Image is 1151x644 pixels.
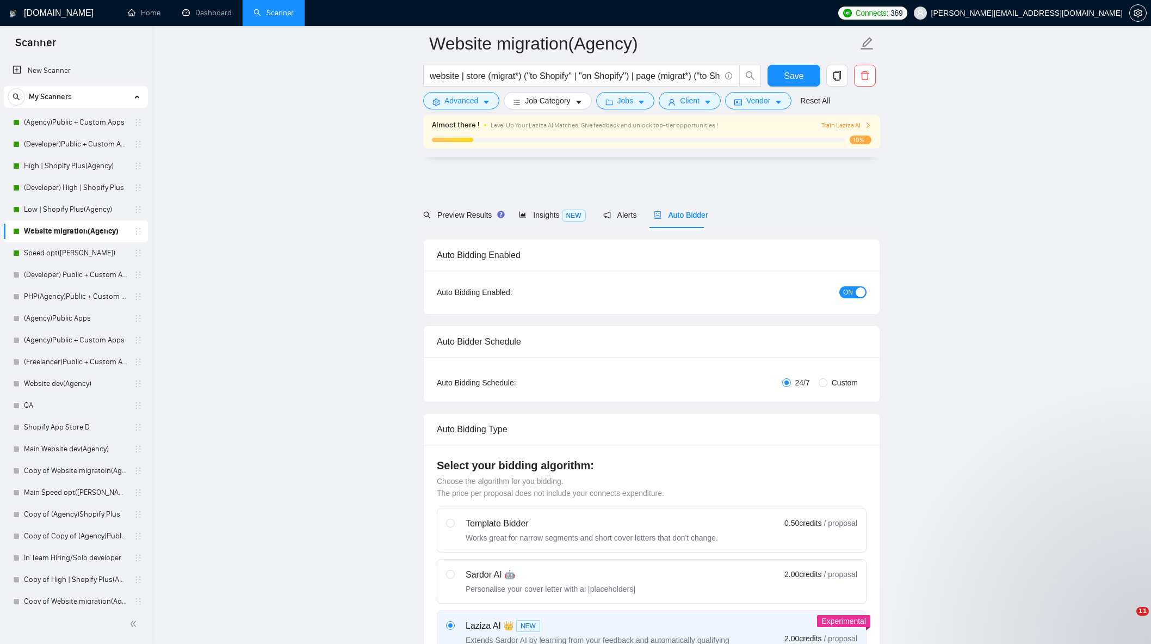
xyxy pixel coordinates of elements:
span: holder [134,532,143,541]
span: caret-down [638,98,645,106]
span: 👑 [503,620,514,633]
input: Search Freelance Jobs... [430,69,720,83]
button: userClientcaret-down [659,92,721,109]
button: Save [768,65,820,87]
span: robot [654,211,661,219]
a: Copy of (Agency)Shopify Plus [24,504,127,525]
span: 369 [890,7,902,19]
a: Main Website dev(Agency) [24,438,127,460]
span: search [740,71,760,81]
span: double-left [129,618,140,629]
span: holder [134,575,143,584]
span: folder [605,98,613,106]
span: Custom [827,377,862,389]
span: Job Category [525,95,570,107]
a: setting [1129,9,1147,17]
button: copy [826,65,848,87]
span: user [668,98,676,106]
span: holder [134,162,143,170]
button: search [8,88,25,106]
span: Almost there ! [432,119,480,131]
div: Template Bidder [466,517,718,530]
a: Copy of Copy of (Agency)Public + Custom Apps [24,525,127,547]
span: holder [134,227,143,236]
div: Auto Bidding Schedule: [437,377,580,389]
a: (Developer) High | Shopify Plus [24,177,127,199]
span: 2.00 credits [784,568,821,580]
img: logo [9,5,17,22]
span: holder [134,423,143,432]
span: 24/7 [791,377,814,389]
div: Auto Bidding Enabled [437,240,867,271]
a: (Freelancer)Public + Custom Apps [24,351,127,373]
a: searchScanner [253,8,294,17]
span: setting [1130,9,1146,17]
span: ON [843,286,853,298]
button: folderJobscaret-down [596,92,655,109]
a: Low | Shopify Plus(Agency) [24,199,127,220]
span: / proposal [824,518,857,529]
span: Vendor [746,95,770,107]
a: (Agency)Public Apps [24,308,127,329]
span: holder [134,140,143,149]
div: Auto Bidding Enabled: [437,286,580,298]
span: Auto Bidder [654,211,708,219]
span: search [8,93,24,101]
a: PHP(Agency)Public + Custom Apps [24,286,127,308]
span: holder [134,488,143,497]
a: QA [24,395,127,416]
span: / proposal [824,633,857,644]
span: edit [860,36,874,51]
h4: Select your bidding algorithm: [437,458,867,473]
span: holder [134,118,143,127]
span: Advanced [444,95,478,107]
button: idcardVendorcaret-down [725,92,791,109]
a: homeHome [128,8,160,17]
span: My Scanners [29,86,72,108]
div: Personalise your cover letter with ai [placeholders] [466,584,635,594]
span: Alerts [603,211,637,219]
span: search [423,211,431,219]
a: Reset All [800,95,830,107]
a: Main Speed opt([PERSON_NAME]) [24,482,127,504]
button: settingAdvancedcaret-down [423,92,499,109]
a: dashboardDashboard [182,8,232,17]
span: delete [855,71,875,81]
span: 10% [850,136,871,144]
a: New Scanner [13,60,139,82]
button: search [739,65,761,87]
span: Choose the algorithm for you bidding. The price per proposal does not include your connects expen... [437,477,664,498]
a: Website dev(Agency) [24,373,127,395]
span: Connects: [856,7,888,19]
a: (Agency)Public + Custom Apps [24,112,127,133]
a: Shopify App Store D [24,416,127,438]
span: holder [134,358,143,366]
span: / proposal [824,569,857,580]
span: idcard [734,98,742,106]
a: (Developer) Public + Custom Apps [24,264,127,286]
span: holder [134,183,143,192]
input: Scanner name... [429,30,858,57]
div: Sardor AI 🤖 [466,568,635,581]
a: (Agency)Public + Custom Apps [24,329,127,351]
a: Website migration(Agency) [24,220,127,242]
span: holder [134,292,143,301]
a: High | Shopify Plus(Agency) [24,155,127,177]
span: holder [134,597,143,606]
span: NEW [516,620,540,632]
span: holder [134,379,143,388]
span: holder [134,314,143,323]
span: holder [134,401,143,410]
span: holder [134,271,143,279]
span: holder [134,445,143,453]
span: Experimental [821,617,866,625]
span: info-circle [725,72,732,79]
a: Speed opt([PERSON_NAME]) [24,242,127,264]
span: Train Laziza AI [821,120,871,131]
a: Copy of Website migratoin(Agency) [24,460,127,482]
iframe: Intercom live chat [1114,607,1140,633]
span: holder [134,205,143,214]
span: caret-down [575,98,583,106]
span: copy [827,71,847,81]
span: caret-down [704,98,711,106]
